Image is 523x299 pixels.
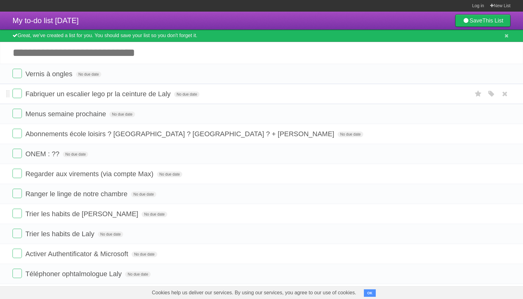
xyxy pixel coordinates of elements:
b: This List [482,17,503,24]
a: SaveThis List [455,14,510,27]
span: No due date [63,152,88,157]
span: No due date [132,252,157,257]
span: No due date [98,232,123,237]
span: No due date [174,92,199,97]
span: Téléphoner ophtalmologue Laly [25,270,123,278]
label: Done [13,229,22,238]
label: Done [13,249,22,258]
span: My to-do list [DATE] [13,16,79,25]
label: Star task [472,89,484,99]
label: Done [13,149,22,158]
span: Cookies help us deliver our services. By using our services, you agree to our use of cookies. [146,287,363,299]
span: No due date [131,192,156,197]
span: Activer Authentificator & Microsoft [25,250,130,258]
label: Done [13,269,22,278]
label: Done [13,209,22,218]
button: OK [364,289,376,297]
span: No due date [338,132,363,137]
span: No due date [157,172,182,177]
span: No due date [125,272,150,277]
label: Done [13,169,22,178]
label: Done [13,89,22,98]
span: Regarder aux virements (via compte Max) [25,170,155,178]
span: ONEM : ?? [25,150,61,158]
label: Done [13,189,22,198]
span: Trier les habits de [PERSON_NAME] [25,210,140,218]
span: Vernis à ongles [25,70,74,78]
label: Done [13,69,22,78]
span: No due date [109,112,135,117]
label: Done [13,109,22,118]
span: Ranger le linge de notre chambre [25,190,129,198]
span: No due date [76,72,101,77]
span: Menus semaine prochaine [25,110,108,118]
label: Done [13,129,22,138]
span: No due date [142,212,167,217]
span: Trier les habits de Laly [25,230,96,238]
span: Fabriquer un escalier lego pr la ceinture de Laly [25,90,172,98]
span: Abonnements école loisirs ? [GEOGRAPHIC_DATA] ? [GEOGRAPHIC_DATA] ? + [PERSON_NAME] [25,130,336,138]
